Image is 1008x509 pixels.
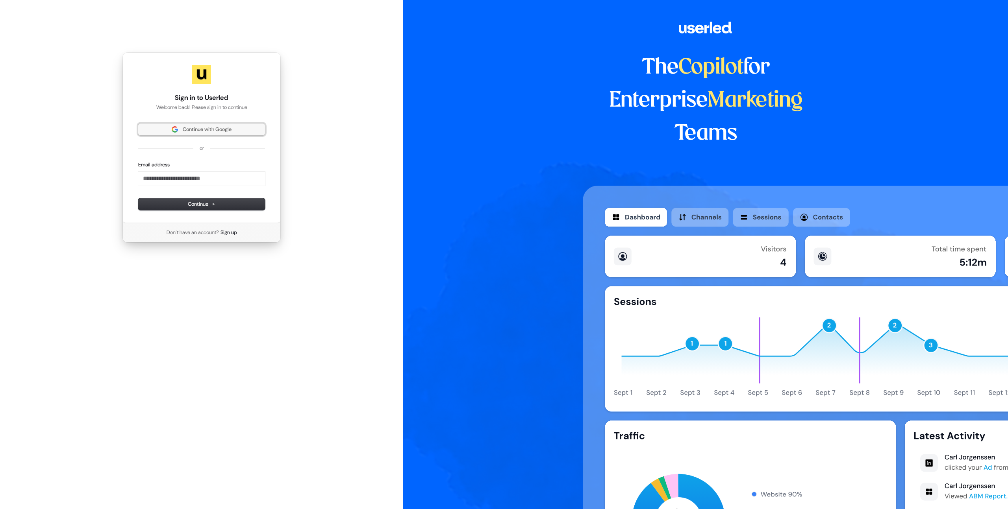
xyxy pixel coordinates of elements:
img: Sign in with Google [172,126,178,133]
p: or [200,145,204,152]
span: Marketing [708,90,803,111]
span: Continue with Google [183,126,232,133]
span: Continue [188,201,215,208]
img: Userled [192,65,211,84]
h1: Sign in to Userled [138,93,265,103]
a: Sign up [220,229,237,236]
span: Copilot [678,57,743,78]
button: Sign in with GoogleContinue with Google [138,124,265,135]
label: Email address [138,161,170,168]
h1: The for Enterprise Teams [583,51,829,150]
button: Continue [138,198,265,210]
p: Welcome back! Please sign in to continue [138,104,265,111]
span: Don’t have an account? [167,229,219,236]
